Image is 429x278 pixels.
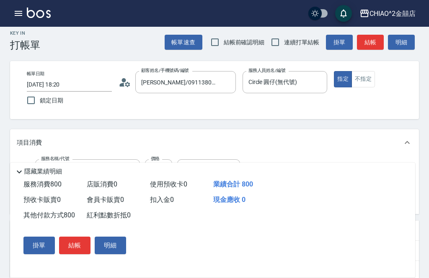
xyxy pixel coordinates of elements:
[59,237,90,254] button: 結帳
[87,196,124,204] span: 會員卡販賣 0
[10,39,40,51] h3: 打帳單
[23,196,61,204] span: 預收卡販賣 0
[40,96,63,105] span: 鎖定日期
[23,211,75,219] span: 其他付款方式 800
[17,138,42,147] p: 項目消費
[150,196,174,204] span: 扣入金 0
[141,67,189,74] label: 顧客姓名/手機號碼/編號
[334,71,352,87] button: 指定
[165,35,202,50] button: 帳單速查
[326,35,353,50] button: 掛單
[27,71,44,77] label: 帳單日期
[248,67,285,74] label: 服務人員姓名/編號
[356,5,419,22] button: CHIAO^2金囍店
[27,8,51,18] img: Logo
[41,156,69,162] label: 服務名稱/代號
[10,31,40,36] h2: Key In
[151,156,160,162] label: 價格
[87,180,117,188] span: 店販消費 0
[150,180,187,188] span: 使用預收卡 0
[24,167,62,176] p: 隱藏業績明細
[10,129,419,156] div: 項目消費
[335,5,352,22] button: save
[370,8,416,19] div: CHIAO^2金囍店
[284,38,319,47] span: 連續打單結帳
[23,237,55,254] button: 掛單
[27,78,112,92] input: Choose date, selected date is 2025-10-06
[224,38,265,47] span: 結帳前確認明細
[23,180,62,188] span: 服務消費 800
[351,71,375,87] button: 不指定
[388,35,415,50] button: 明細
[213,196,246,204] span: 現金應收 0
[87,211,131,219] span: 紅利點數折抵 0
[95,237,126,254] button: 明細
[213,180,253,188] span: 業績合計 800
[357,35,384,50] button: 結帳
